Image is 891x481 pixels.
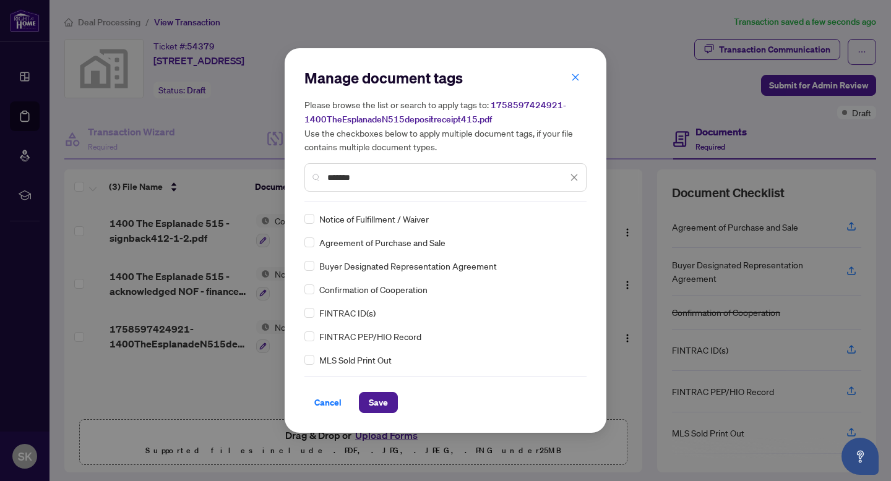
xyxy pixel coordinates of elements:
span: Agreement of Purchase and Sale [319,236,445,249]
span: Cancel [314,393,342,412]
span: Notice of Fulfillment / Waiver [319,212,429,226]
span: close [571,73,580,82]
span: close [570,173,579,182]
span: Save [369,393,388,412]
span: Confirmation of Cooperation [319,283,428,296]
span: MLS Sold Print Out [319,353,392,367]
span: Buyer Designated Representation Agreement [319,259,497,273]
h5: Please browse the list or search to apply tags to: Use the checkboxes below to apply multiple doc... [304,98,587,153]
h2: Manage document tags [304,68,587,88]
span: FINTRAC ID(s) [319,306,376,320]
button: Cancel [304,392,351,413]
button: Open asap [841,438,879,475]
span: FINTRAC PEP/HIO Record [319,330,421,343]
button: Save [359,392,398,413]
